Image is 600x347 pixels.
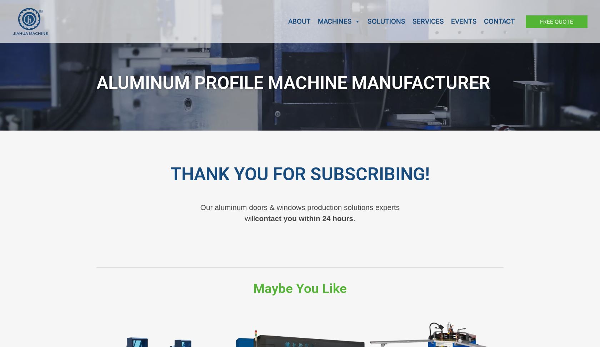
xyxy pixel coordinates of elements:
strong: contact you within 24 hours [255,214,353,223]
a: Free Quote [526,15,587,28]
h2: Thank You for Subscribing! [96,163,504,186]
h2: Maybe You Like [96,280,504,297]
p: Our aluminum doors & windows production solutions experts [96,204,504,211]
p: will . [96,215,504,223]
img: JH Aluminium Window & Door Processing Machines [12,8,48,35]
h2: Aluminum Profile Machine Manufacturer [96,72,504,95]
